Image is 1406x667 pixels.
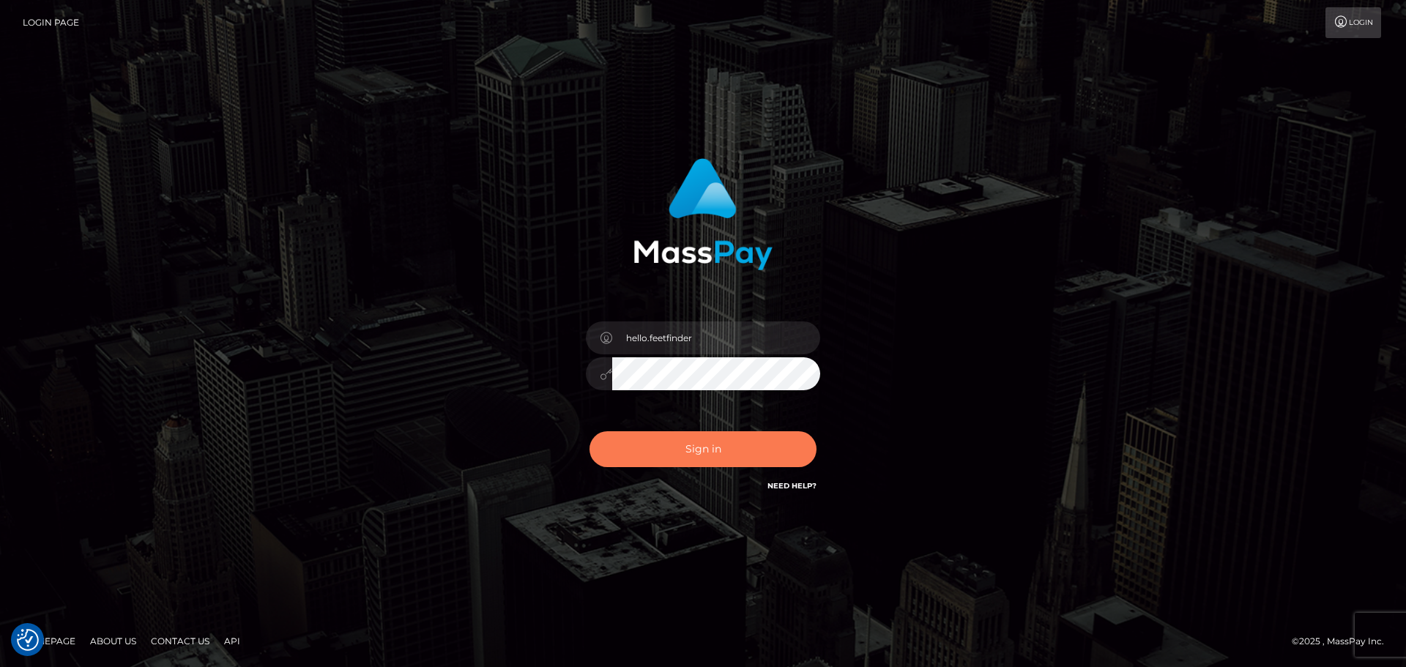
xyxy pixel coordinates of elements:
button: Consent Preferences [17,629,39,651]
a: Contact Us [145,630,215,652]
a: Login Page [23,7,79,38]
img: MassPay Login [633,158,773,270]
a: Homepage [16,630,81,652]
a: Need Help? [767,481,817,491]
img: Revisit consent button [17,629,39,651]
button: Sign in [589,431,817,467]
input: Username... [612,321,820,354]
a: Login [1325,7,1381,38]
a: API [218,630,246,652]
a: About Us [84,630,142,652]
div: © 2025 , MassPay Inc. [1292,633,1395,649]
